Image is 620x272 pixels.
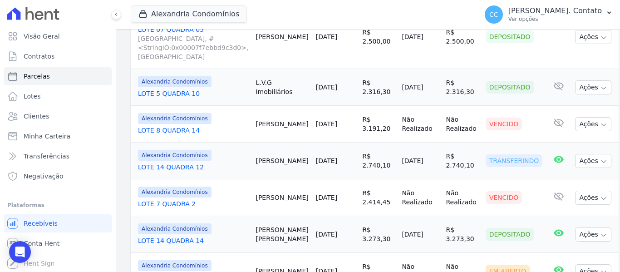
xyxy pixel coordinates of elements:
td: [DATE] [398,69,442,106]
span: Alexandria Condomínios [138,113,212,124]
a: LOTE 14 QUADRA 14 [138,236,248,245]
p: Ver opções [508,15,602,23]
a: Parcelas [4,67,112,85]
a: Recebíveis [4,214,112,232]
a: [DATE] [316,33,337,40]
a: LOTE 8 QUADRA 14 [138,126,248,135]
td: R$ 2.500,00 [359,5,398,69]
a: [DATE] [316,157,337,164]
span: Negativação [24,172,64,181]
div: Depositado [486,30,534,43]
td: R$ 2.500,00 [442,5,482,69]
a: Transferências [4,147,112,165]
span: [GEOGRAPHIC_DATA], #<StringIO:0x00007f7ebbd9c3d0>, [GEOGRAPHIC_DATA] [138,34,248,61]
a: LOTE 5 QUADRA 10 [138,89,248,98]
span: Parcelas [24,72,50,81]
a: [DATE] [316,120,337,128]
span: Contratos [24,52,54,61]
a: LOTE 7 QUADRA 2 [138,199,248,208]
a: [DATE] [316,84,337,91]
a: LOTE 14 QUADRA 12 [138,163,248,172]
button: Ações [575,30,611,44]
a: Conta Hent [4,234,112,252]
div: Depositado [486,81,534,94]
span: Recebíveis [24,219,58,228]
td: R$ 3.273,30 [359,216,398,253]
td: R$ 2.740,10 [442,143,482,179]
div: Depositado [486,228,534,241]
p: [PERSON_NAME]. Contato [508,6,602,15]
span: Alexandria Condomínios [138,150,212,161]
td: [PERSON_NAME] [252,106,312,143]
a: LOTE 07 QUADRA 05[GEOGRAPHIC_DATA], #<StringIO:0x00007f7ebbd9c3d0>, [GEOGRAPHIC_DATA] [138,25,248,61]
button: CC [PERSON_NAME]. Contato Ver opções [477,2,620,27]
span: Transferências [24,152,69,161]
td: [PERSON_NAME] [PERSON_NAME] [252,216,312,253]
div: Vencido [486,191,522,204]
span: Clientes [24,112,49,121]
span: Conta Hent [24,239,59,248]
a: Lotes [4,87,112,105]
td: [DATE] [398,143,442,179]
td: [DATE] [398,5,442,69]
td: Não Realizado [442,179,482,216]
td: Não Realizado [442,106,482,143]
td: [DATE] [398,216,442,253]
span: Alexandria Condomínios [138,76,212,87]
td: R$ 2.414,45 [359,179,398,216]
td: R$ 3.273,30 [442,216,482,253]
span: Lotes [24,92,41,101]
a: Minha Carteira [4,127,112,145]
td: R$ 3.191,20 [359,106,398,143]
td: Não Realizado [398,179,442,216]
span: CC [489,11,498,18]
div: Plataformas [7,200,108,211]
button: Ações [575,80,611,94]
span: Alexandria Condomínios [138,223,212,234]
span: Minha Carteira [24,132,70,141]
div: Open Intercom Messenger [9,241,31,263]
a: [DATE] [316,194,337,201]
button: Ações [575,154,611,168]
button: Alexandria Condomínios [131,5,247,23]
div: Vencido [486,118,522,130]
td: R$ 2.740,10 [359,143,398,179]
span: Alexandria Condomínios [138,260,212,271]
div: Transferindo [486,154,543,167]
a: Clientes [4,107,112,125]
td: L.V.G Imobiliários [252,69,312,106]
td: [PERSON_NAME] [252,5,312,69]
button: Ações [575,117,611,131]
a: Contratos [4,47,112,65]
span: Alexandria Condomínios [138,187,212,198]
button: Ações [575,191,611,205]
td: R$ 2.316,30 [359,69,398,106]
span: Visão Geral [24,32,60,41]
td: [PERSON_NAME] [252,179,312,216]
a: Negativação [4,167,112,185]
a: Visão Geral [4,27,112,45]
td: Não Realizado [398,106,442,143]
a: [DATE] [316,231,337,238]
button: Ações [575,227,611,242]
td: [PERSON_NAME] [252,143,312,179]
td: R$ 2.316,30 [442,69,482,106]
